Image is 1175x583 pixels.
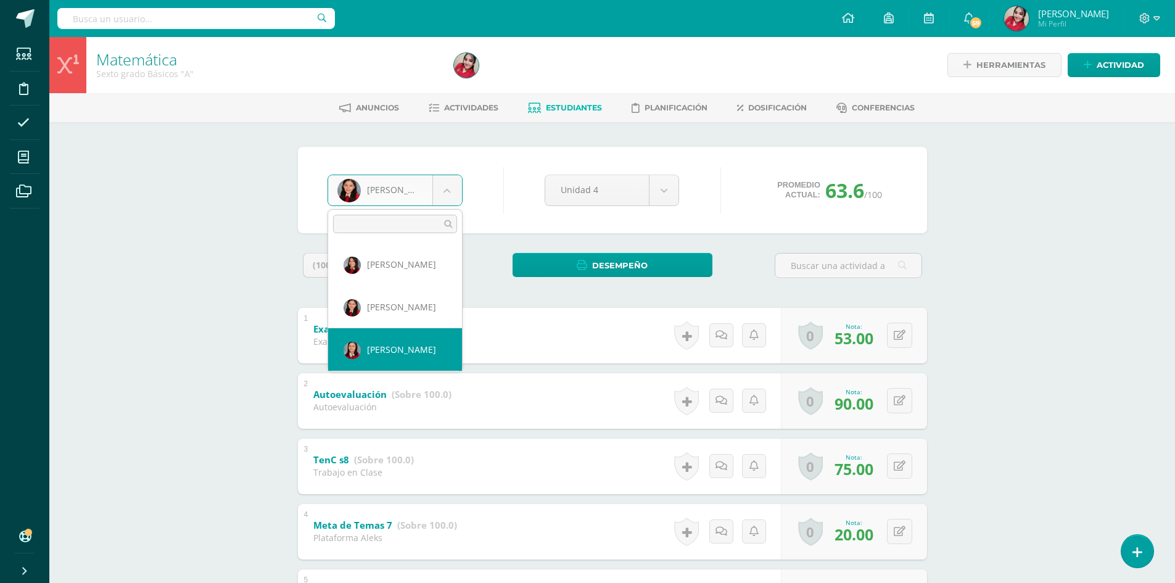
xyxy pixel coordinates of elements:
img: ef0b9975ed91916985a0ff945f0ae039.png [344,299,361,316]
span: [PERSON_NAME] [367,258,436,270]
img: a011d9500f2451be943e4e3a163fffde.png [344,342,361,359]
img: b2689ac0e3455357f07011c4f6018624.png [344,257,361,274]
span: [PERSON_NAME] [367,344,436,355]
span: [PERSON_NAME] [367,301,436,313]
